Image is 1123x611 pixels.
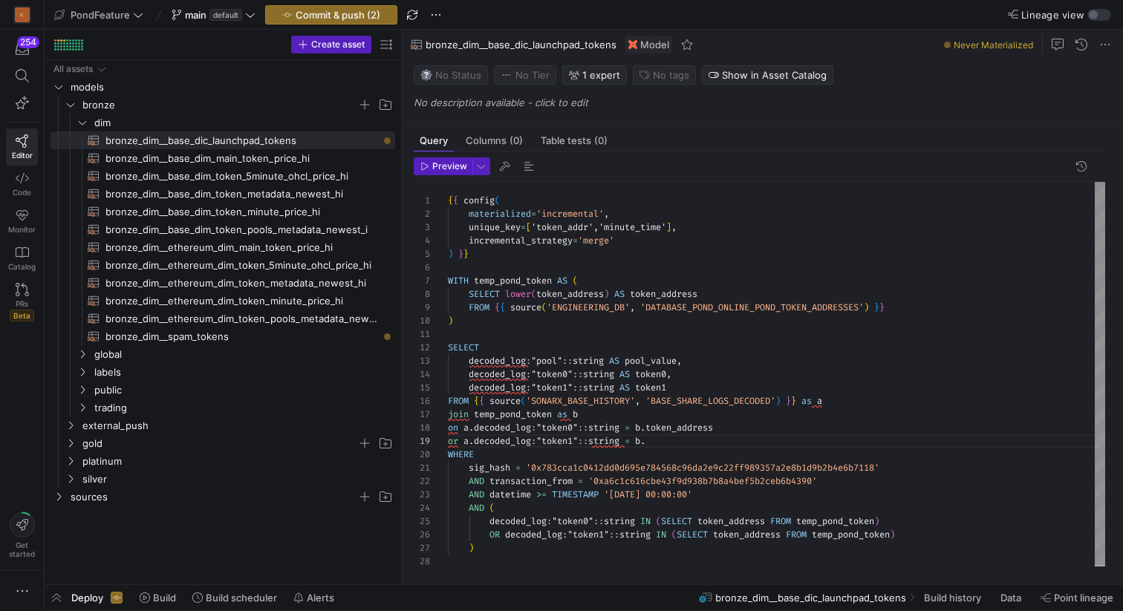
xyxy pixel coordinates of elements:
span: b [635,435,640,447]
span: or [448,435,458,447]
span: incremental_strategy [469,235,573,246]
span: external_push [82,417,393,434]
span: token_address [536,288,604,300]
a: bronze_dim__ethereum_dim_main_token_price_hi​​​​​​​​​​ [51,238,395,256]
button: No tierNo Tier [494,65,556,85]
div: All assets [53,64,93,74]
span: token1 [635,382,666,393]
span: , [630,301,635,313]
span: string [583,368,614,380]
span: :: [593,515,604,527]
span: 'BASE_SHARE_LOGS_DECODED' [645,395,775,407]
span: Create asset [311,39,365,50]
span: string [619,529,651,540]
span: decoded_log [505,529,562,540]
span: } [874,301,879,313]
span: bronze_dim__ethereum_dim_token_metadata_newest_hi​​​​​​​​​​ [105,275,378,292]
img: No status [420,69,432,81]
span: No Status [420,69,481,81]
span: Preview [432,161,467,171]
span: AS [619,382,630,393]
div: Press SPACE to select this row. [51,488,395,506]
span: 'token_addr','minute_time' [531,221,666,233]
span: Columns [466,136,523,146]
a: bronze_dim__ethereum_dim_token_5minute_ohcl_price_hi​​​​​​​​​​ [51,256,395,274]
a: bronze_dim__spam_tokens​​​​​​​​​​ [51,327,395,345]
img: No tier [501,69,512,81]
span: SELECT [677,529,708,540]
span: default [209,9,242,21]
span: , [677,355,682,367]
div: Press SPACE to select this row. [51,220,395,238]
a: bronze_dim__base_dic_launchpad_tokens​​​​​​​​​​ [51,131,395,149]
div: Press SPACE to select this row. [51,149,395,167]
span: global [94,346,393,363]
span: '[DATE] 00:00:00' [604,489,692,500]
span: = [521,221,526,233]
span: ( [521,395,526,407]
span: Monitor [8,225,36,234]
span: string [583,382,614,393]
button: Commit & push (2) [265,5,397,24]
span: materialized [469,208,531,220]
span: SELECT [661,515,692,527]
span: , [671,221,677,233]
span: ) [448,248,453,260]
div: 16 [414,394,430,408]
div: Press SPACE to select this row. [51,96,395,114]
a: C [6,2,38,27]
span: as [557,408,567,420]
span: FROM [770,515,791,527]
span: ( [531,288,536,300]
span: TIMESTAMP [552,489,599,500]
span: "token0" [531,368,573,380]
span: } [463,248,469,260]
span: ] [666,221,671,233]
span: token0 [635,368,666,380]
span: ( [573,275,578,287]
a: bronze_dim__ethereum_dim_token_pools_metadata_newest_i​​​​​​​​​​ [51,310,395,327]
span: Alerts [307,592,334,604]
span: pool_value [625,355,677,367]
a: PRsBeta [6,277,38,327]
span: '0x783cca1c0412dd0d695e784568c96da2e9c22ff989357a2 [526,462,786,474]
div: 9 [414,301,430,314]
span: : [531,435,536,447]
span: bronze_dim__spam_tokens​​​​​​​​​​ [105,328,378,345]
button: Data [994,585,1031,610]
span: (0) [510,136,523,146]
span: { [479,395,484,407]
div: 18 [414,421,430,434]
a: bronze_dim__base_dim_token_minute_price_hi​​​​​​​​​​ [51,203,395,220]
span: string [588,435,619,447]
div: Press SPACE to select this row. [51,345,395,363]
span: } [791,395,796,407]
span: bronze_dim__base_dim_token_pools_metadata_newest_i​​​​​​​​​​ [105,221,378,238]
div: 22 [414,474,430,488]
span: sources [71,489,357,506]
span: main [185,9,206,21]
a: Code [6,166,38,203]
span: public [94,382,393,399]
div: 24 [414,501,430,514]
span: "token0" [536,422,578,434]
span: bronze_dim__base_dim_main_token_price_hi​​​​​​​​​​ [105,150,378,167]
span: IN [656,529,666,540]
span: models [71,79,393,96]
span: Query [420,136,448,146]
span: Model [640,39,669,50]
span: ( [656,515,661,527]
div: Press SPACE to select this row. [51,434,395,452]
span: SELECT [448,342,479,353]
span: bronze_dim__base_dic_launchpad_tokens [426,39,616,50]
span: ) [890,529,895,540]
span: bronze_dim__ethereum_dim_token_pools_metadata_newest_i​​​​​​​​​​ [105,310,378,327]
span: :: [578,435,588,447]
span: No Tier [501,69,550,81]
span: Build scheduler [206,592,277,604]
span: ) [775,395,781,407]
a: Monitor [6,203,38,240]
button: 254 [6,36,38,62]
div: 27 [414,541,430,555]
div: 13 [414,354,430,367]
